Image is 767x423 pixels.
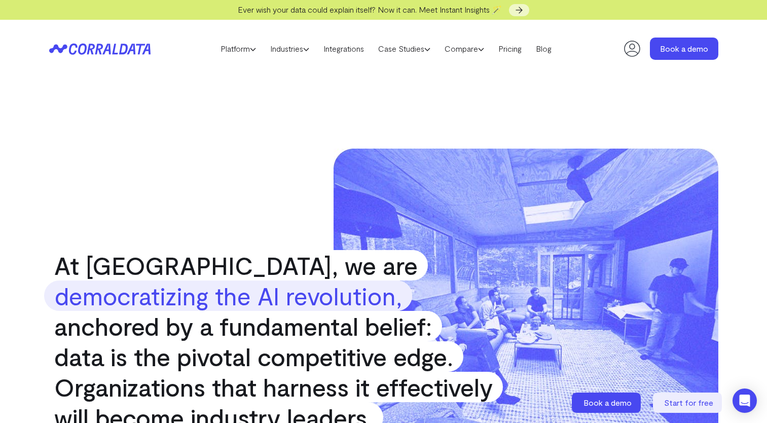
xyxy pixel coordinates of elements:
a: Compare [437,41,491,56]
a: Integrations [316,41,371,56]
span: Start for free [664,398,713,407]
a: Book a demo [572,393,643,413]
a: Pricing [491,41,529,56]
a: Book a demo [650,38,718,60]
span: Book a demo [583,398,632,407]
a: Start for free [653,393,724,413]
a: Case Studies [371,41,437,56]
div: Open Intercom Messenger [733,389,757,413]
span: Organizations that harness it effectively [44,372,503,402]
span: data is the pivotal competitive edge. [44,341,463,372]
a: Blog [529,41,559,56]
a: Industries [263,41,316,56]
span: Ever wish your data could explain itself? Now it can. Meet Instant Insights 🪄 [238,5,502,14]
span: At [GEOGRAPHIC_DATA], we are [44,250,428,280]
strong: democratizing the AI revolution, [44,280,412,311]
span: anchored by a fundamental belief: [44,311,442,341]
a: Platform [213,41,263,56]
